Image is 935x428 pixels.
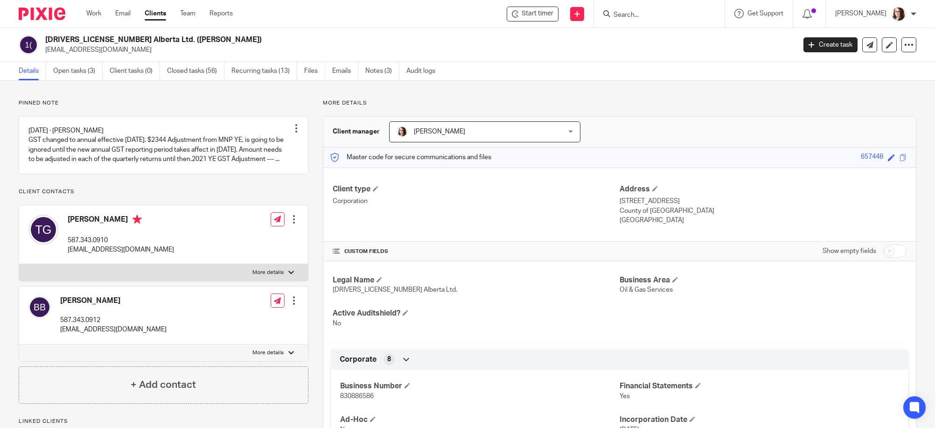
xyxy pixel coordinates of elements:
img: svg%3E [28,215,58,245]
p: More details [252,269,284,276]
img: Kelsey%20Website-compressed%20Resized.jpg [397,126,408,137]
p: 587.343.0912 [60,316,167,325]
h4: Ad-Hoc [340,415,620,425]
i: Primary [133,215,142,224]
img: Pixie [19,7,65,20]
h4: Business Number [340,381,620,391]
p: Corporation [333,196,620,206]
a: Closed tasks (56) [167,62,224,80]
h4: Address [620,184,907,194]
span: [DRIVERS_LICENSE_NUMBER] Alberta Ltd. [333,287,457,293]
div: 1851204 Alberta Ltd. (Bjork) [507,7,558,21]
p: Master code for secure communications and files [330,153,491,162]
a: Notes (3) [365,62,399,80]
p: [EMAIL_ADDRESS][DOMAIN_NAME] [68,245,174,254]
a: Create task [803,37,858,52]
p: Linked clients [19,418,308,425]
p: More details [323,99,916,107]
img: svg%3E [28,296,51,318]
h4: Legal Name [333,275,620,285]
h4: [PERSON_NAME] [68,215,174,226]
span: Corporate [340,355,377,365]
h4: Business Area [620,275,907,285]
img: Kelsey%20Website-compressed%20Resized.jpg [891,7,906,21]
p: [STREET_ADDRESS] [620,196,907,206]
h4: Active Auditshield? [333,309,620,318]
input: Search [613,11,697,20]
p: County of [GEOGRAPHIC_DATA] [620,206,907,216]
img: svg%3E [19,35,38,55]
label: Show empty fields [823,246,876,256]
div: 657448 [861,152,883,163]
span: No [333,320,341,327]
h4: + Add contact [131,378,196,392]
a: Work [86,9,101,18]
h4: Client type [333,184,620,194]
h3: Client manager [333,127,380,136]
span: Get Support [747,10,783,17]
h4: Incorporation Date [620,415,899,425]
p: Client contacts [19,188,308,196]
a: Email [115,9,131,18]
h4: CUSTOM FIELDS [333,248,620,255]
span: 8 [387,355,391,364]
span: Yes [620,393,630,400]
a: Emails [332,62,358,80]
p: [PERSON_NAME] [835,9,886,18]
h2: [DRIVERS_LICENSE_NUMBER] Alberta Ltd. ([PERSON_NAME]) [45,35,641,45]
a: Audit logs [406,62,442,80]
p: 587.343.0910 [68,236,174,245]
p: [EMAIL_ADDRESS][DOMAIN_NAME] [45,45,789,55]
a: Client tasks (0) [110,62,160,80]
span: [PERSON_NAME] [414,128,465,135]
p: More details [252,349,284,357]
p: [EMAIL_ADDRESS][DOMAIN_NAME] [60,325,167,334]
a: Details [19,62,46,80]
a: Reports [209,9,233,18]
p: [GEOGRAPHIC_DATA] [620,216,907,225]
span: 830886586 [340,393,374,400]
a: Open tasks (3) [53,62,103,80]
p: Pinned note [19,99,308,107]
span: Start timer [522,9,553,19]
h4: [PERSON_NAME] [60,296,167,306]
a: Files [304,62,325,80]
a: Team [180,9,195,18]
h4: Financial Statements [620,381,899,391]
span: Oil & Gas Services [620,287,673,293]
a: Clients [145,9,166,18]
a: Recurring tasks (13) [231,62,297,80]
